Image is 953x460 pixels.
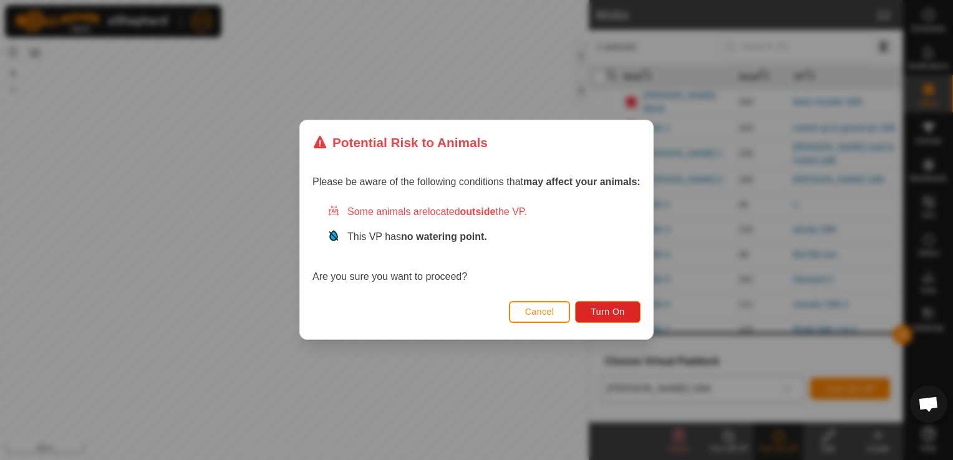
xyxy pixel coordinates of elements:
[910,385,947,423] div: Open chat
[401,232,487,242] strong: no watering point.
[428,207,527,218] span: located the VP.
[576,301,641,323] button: Turn On
[509,301,571,323] button: Cancel
[525,307,554,317] span: Cancel
[312,205,641,285] div: Are you sure you want to proceed?
[327,205,641,220] div: Some animals are
[591,307,625,317] span: Turn On
[347,232,487,242] span: This VP has
[523,177,641,188] strong: may affect your animals:
[312,133,488,152] div: Potential Risk to Animals
[460,207,496,218] strong: outside
[312,177,641,188] span: Please be aware of the following conditions that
